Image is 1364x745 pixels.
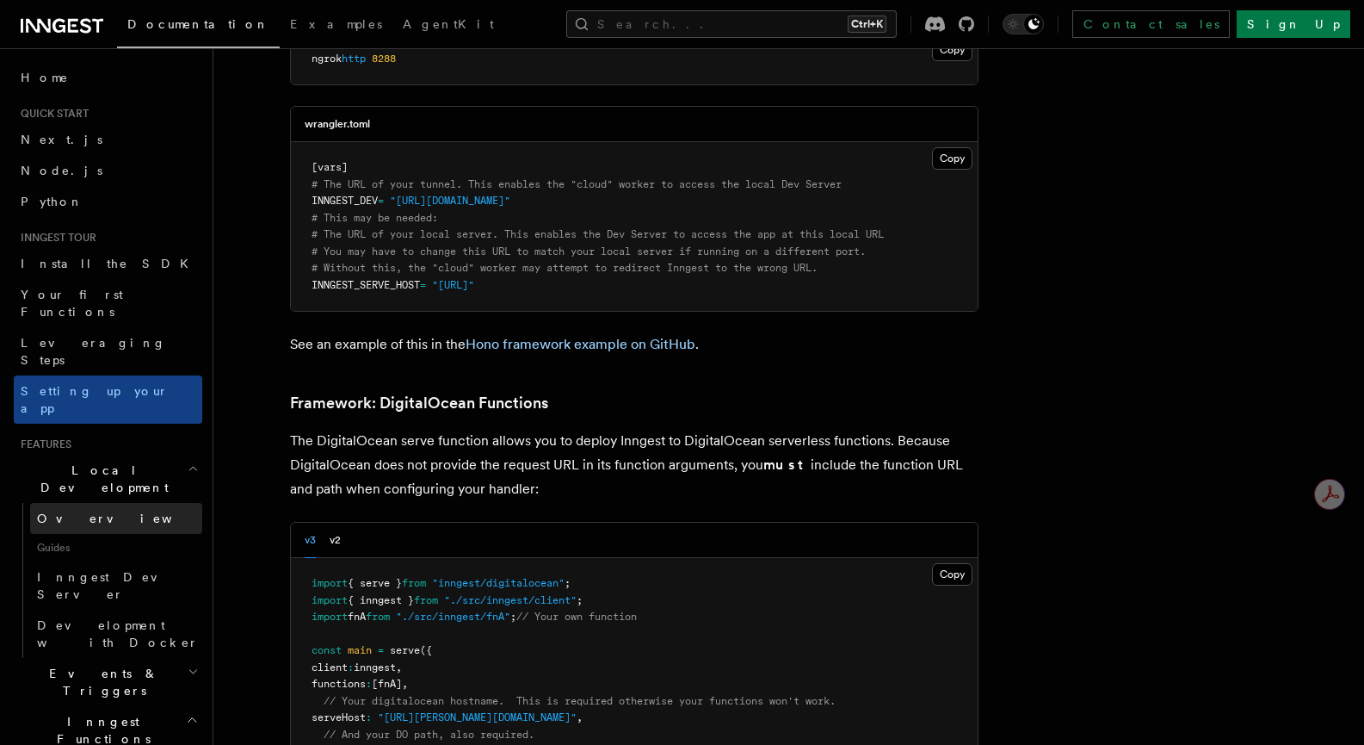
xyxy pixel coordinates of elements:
span: "./src/inngest/client" [444,594,577,606]
span: Home [21,69,69,86]
span: ; [510,611,516,623]
span: "inngest/digitalocean" [432,577,565,589]
span: "[URL][DOMAIN_NAME]" [390,195,510,207]
a: Documentation [117,5,280,48]
a: Leveraging Steps [14,327,202,376]
span: main [348,644,372,656]
button: v2 [330,523,341,558]
a: AgentKit [392,5,504,47]
span: : [366,711,372,723]
span: , [402,678,408,690]
span: { serve } [348,577,402,589]
span: Examples [290,17,382,31]
span: // Your own function [516,611,637,623]
span: # This may be needed: [312,212,438,224]
span: functions [312,678,366,690]
span: Inngest tour [14,231,96,245]
button: Events & Triggers [14,658,202,706]
kbd: Ctrl+K [848,16,886,33]
a: Inngest Dev Server [30,562,202,610]
a: Framework: DigitalOcean Functions [290,391,548,415]
button: Search...Ctrl+K [566,10,897,38]
button: v3 [305,523,316,558]
span: ngrok [312,53,342,65]
span: Quick start [14,107,89,121]
span: Next.js [21,133,102,146]
span: // Your digitalocean hostname. This is required otherwise your functions won't work. [324,695,836,707]
a: Node.js [14,155,202,186]
span: , [396,661,402,674]
button: Copy [932,563,972,586]
a: Setting up your app [14,376,202,424]
button: Toggle dark mode [1003,14,1044,34]
h3: wrangler.toml [305,117,370,131]
span: import [312,577,348,589]
a: Home [14,62,202,93]
span: ({ [420,644,432,656]
span: , [577,711,583,723]
span: AgentKit [403,17,494,31]
span: INNGEST_SERVE_HOST [312,279,420,291]
button: Copy [932,147,972,170]
span: [fnA] [372,678,402,690]
a: Examples [280,5,392,47]
span: = [420,279,426,291]
span: import [312,594,348,606]
a: Your first Functions [14,279,202,327]
span: : [366,678,372,690]
span: { inngest } [348,594,414,606]
span: serveHost [312,711,366,723]
span: Development with Docker [37,618,199,649]
button: Local Development [14,455,202,503]
span: ; [577,594,583,606]
span: Local Development [14,462,188,496]
span: : [348,661,354,674]
span: Leveraging Steps [21,336,166,367]
span: INNGEST_DEV [312,195,378,207]
span: from [414,594,438,606]
span: from [366,611,390,623]
span: // And your DO path, also required. [324,729,534,741]
a: Contact sales [1072,10,1230,38]
span: import [312,611,348,623]
a: Overview [30,503,202,534]
span: serve [390,644,420,656]
span: Install the SDK [21,257,199,270]
span: = [378,644,384,656]
span: Guides [30,534,202,562]
a: Hono framework example on GitHub [466,336,695,352]
span: inngest [354,661,396,674]
a: Next.js [14,124,202,155]
p: The DigitalOcean serve function allows you to deploy Inngest to DigitalOcean serverless functions... [290,429,978,501]
strong: must [763,456,811,473]
a: Install the SDK [14,248,202,279]
span: Setting up your app [21,384,169,415]
span: # Without this, the "cloud" worker may attempt to redirect Inngest to the wrong URL. [312,262,818,274]
span: Your first Functions [21,288,123,319]
a: Development with Docker [30,610,202,658]
span: [vars] [312,161,348,173]
span: Documentation [127,17,269,31]
span: Events & Triggers [14,665,188,699]
span: Overview [37,512,214,525]
span: fnA [348,611,366,623]
span: "[URL]" [432,279,474,291]
a: Python [14,186,202,217]
span: # The URL of your tunnel. This enables the "cloud" worker to access the local Dev Server [312,178,842,190]
div: Local Development [14,503,202,658]
p: See an example of this in the . [290,332,978,357]
span: # You may have to change this URL to match your local server if running on a different port. [312,245,866,258]
span: Features [14,438,71,451]
span: "./src/inngest/fnA" [396,611,510,623]
span: Inngest Dev Server [37,570,184,601]
span: Node.js [21,164,102,177]
span: from [402,577,426,589]
button: Copy [932,39,972,61]
span: "[URL][PERSON_NAME][DOMAIN_NAME]" [378,711,577,723]
span: 8288 [372,53,396,65]
span: http [342,53,366,65]
span: client [312,661,348,674]
span: const [312,644,342,656]
span: Python [21,195,83,208]
span: # The URL of your local server. This enables the Dev Server to access the app at this local URL [312,228,884,240]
